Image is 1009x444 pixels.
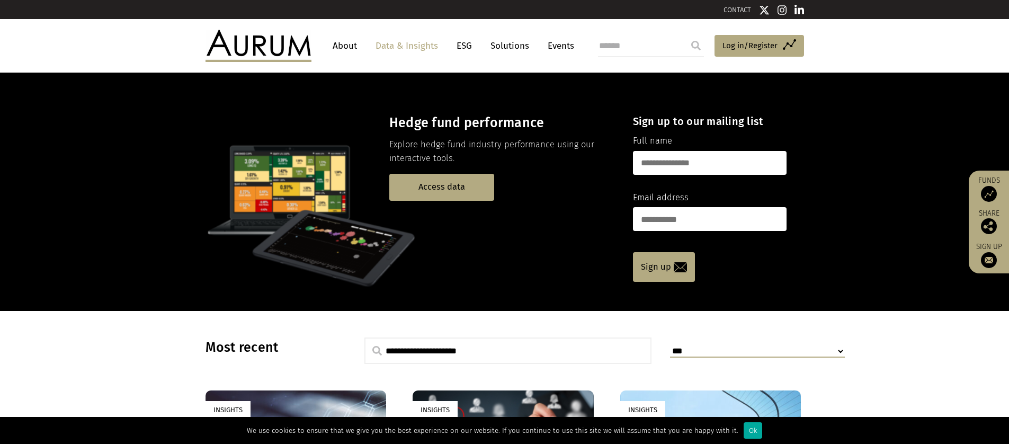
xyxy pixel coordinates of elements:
[981,218,997,234] img: Share this post
[206,30,311,61] img: Aurum
[981,186,997,202] img: Access Funds
[389,138,614,166] p: Explore hedge fund industry performance using our interactive tools.
[633,134,672,148] label: Full name
[633,115,787,128] h4: Sign up to our mailing list
[413,401,458,419] div: Insights
[744,422,762,439] div: Ok
[389,115,614,131] h3: Hedge fund performance
[722,39,778,52] span: Log in/Register
[685,35,707,56] input: Submit
[389,174,494,201] a: Access data
[974,210,1004,234] div: Share
[327,36,362,56] a: About
[206,340,338,356] h3: Most recent
[542,36,574,56] a: Events
[759,5,770,15] img: Twitter icon
[633,252,695,282] a: Sign up
[372,346,382,356] img: search.svg
[974,242,1004,268] a: Sign up
[715,35,804,57] a: Log in/Register
[206,401,251,419] div: Insights
[974,176,1004,202] a: Funds
[981,252,997,268] img: Sign up to our newsletter
[674,262,687,272] img: email-icon
[485,36,534,56] a: Solutions
[370,36,443,56] a: Data & Insights
[620,401,665,419] div: Insights
[724,6,751,14] a: CONTACT
[633,191,689,205] label: Email address
[451,36,477,56] a: ESG
[778,5,787,15] img: Instagram icon
[794,5,804,15] img: Linkedin icon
